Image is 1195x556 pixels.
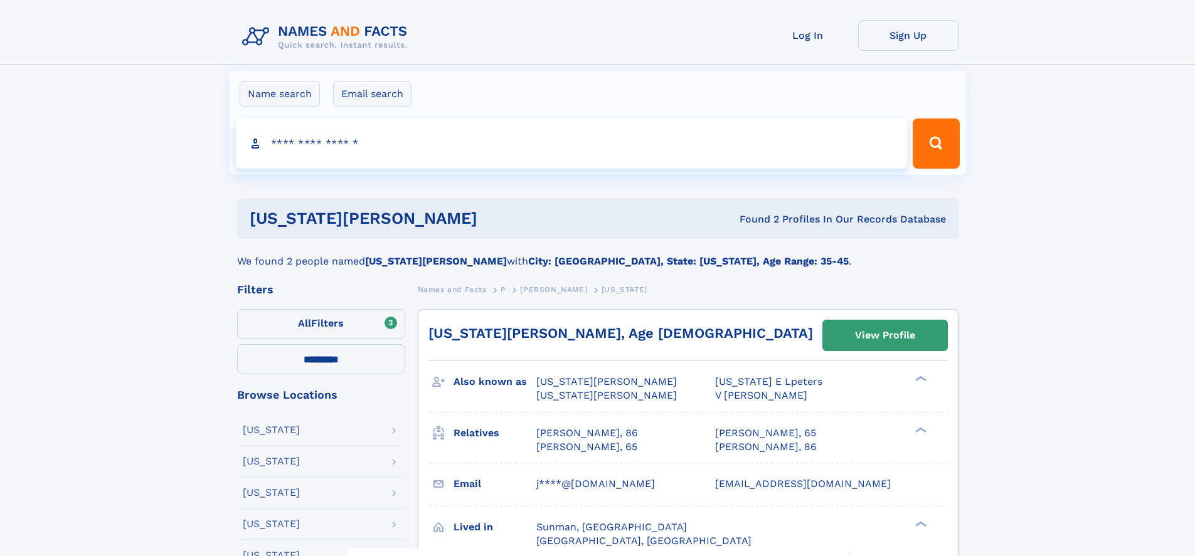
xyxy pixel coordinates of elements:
[536,535,752,547] span: [GEOGRAPHIC_DATA], [GEOGRAPHIC_DATA]
[250,211,608,226] h1: [US_STATE][PERSON_NAME]
[454,371,536,392] h3: Also known as
[855,321,915,350] div: View Profile
[237,239,959,269] div: We found 2 people named with .
[536,389,677,401] span: [US_STATE][PERSON_NAME]
[365,255,507,267] b: [US_STATE][PERSON_NAME]
[243,519,300,529] div: [US_STATE]
[823,320,947,350] a: View Profile
[237,20,418,54] img: Logo Names and Facts
[520,285,587,294] span: [PERSON_NAME]
[912,375,927,383] div: ❯
[536,521,687,533] span: Sunman, [GEOGRAPHIC_DATA]
[428,325,813,341] a: [US_STATE][PERSON_NAME], Age [DEMOGRAPHIC_DATA]
[298,317,311,329] span: All
[858,20,959,51] a: Sign Up
[536,375,677,387] span: [US_STATE][PERSON_NAME]
[243,456,300,466] div: [US_STATE]
[501,285,506,294] span: P
[536,426,638,440] a: [PERSON_NAME], 86
[333,81,412,107] label: Email search
[536,440,637,454] a: [PERSON_NAME], 65
[912,426,927,434] div: ❯
[758,20,858,51] a: Log In
[237,309,405,339] label: Filters
[715,440,817,454] a: [PERSON_NAME], 86
[520,281,587,297] a: [PERSON_NAME]
[715,426,816,440] a: [PERSON_NAME], 65
[602,285,647,294] span: [US_STATE]
[243,488,300,498] div: [US_STATE]
[715,478,891,490] span: [EMAIL_ADDRESS][DOMAIN_NAME]
[715,375,822,387] span: [US_STATE] E Lpeters
[237,284,405,295] div: Filters
[236,118,908,169] input: search input
[454,473,536,495] h3: Email
[240,81,320,107] label: Name search
[418,281,487,297] a: Names and Facts
[528,255,849,267] b: City: [GEOGRAPHIC_DATA], State: [US_STATE], Age Range: 35-45
[608,212,946,226] div: Found 2 Profiles In Our Records Database
[715,389,807,401] span: V [PERSON_NAME]
[243,425,300,435] div: [US_STATE]
[501,281,506,297] a: P
[237,389,405,401] div: Browse Locations
[454,422,536,444] h3: Relatives
[912,520,927,528] div: ❯
[454,517,536,538] h3: Lived in
[913,118,959,169] button: Search Button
